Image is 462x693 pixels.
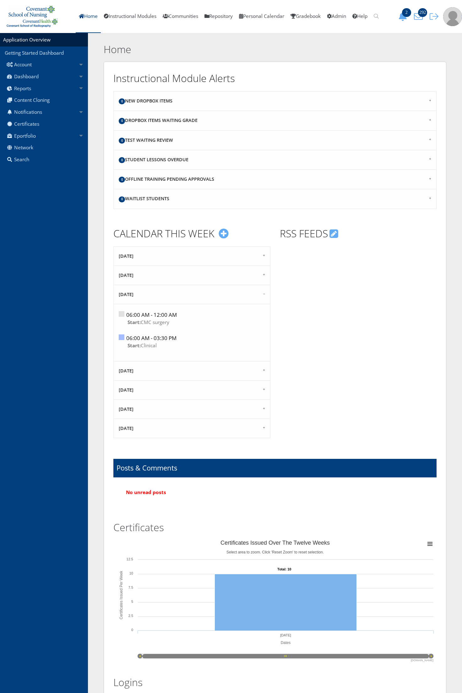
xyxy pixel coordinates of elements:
[280,227,437,241] h2: RSS FEEDS
[219,228,229,239] i: Create Event
[131,600,133,603] text: 5
[125,319,169,326] a: Start:CMC surgery
[126,333,186,342] div: 06:00 AM - 03:30 PM
[220,540,330,546] tspan: Certificates Issued Over The Twelve Weeks
[119,177,125,183] span: 0
[113,71,437,85] h2: Instructional Module Alerts
[412,12,427,21] button: 292
[119,425,265,432] h4: [DATE]
[125,342,157,349] a: Start:Clinical
[119,196,125,202] span: 0
[119,272,265,278] h4: [DATE]
[119,157,125,163] span: 0
[128,614,133,618] text: 2.5
[113,520,437,535] h2: Certificates
[402,8,411,17] span: 2
[396,13,412,19] a: 2
[119,98,125,104] span: 0
[119,117,431,124] h4: Dropbox Items Waiting Grade
[3,36,51,43] a: Application Overview
[119,195,431,202] h4: Waitlist Students
[281,640,291,645] text: Dates
[129,571,133,575] text: 10
[119,570,123,619] tspan: Certificates Issued Per Week
[119,406,265,412] h4: [DATE]
[119,137,431,144] h4: Test Waiting Review
[128,319,141,326] b: Start:
[104,42,372,57] h2: Home
[396,12,412,21] button: 2
[411,659,433,662] text: [DOMAIN_NAME]
[443,7,462,26] img: user-profile-default-picture.png
[277,567,285,571] tspan: Total
[119,138,125,144] span: 0
[412,13,427,19] a: 292
[127,557,133,561] text: 12.5
[119,118,125,124] span: 0
[119,387,265,393] h4: [DATE]
[113,227,270,241] h2: CALENDAR THIS WEEK
[126,309,186,319] div: 06:00 AM - 12:00 AM
[119,157,431,163] h4: Student Lessons Overdue
[128,342,141,349] b: Start:
[226,550,324,554] tspan: Select area to zoom. Click 'Reset Zoom' to reset selection.
[285,567,291,571] tspan: : 10
[280,633,291,637] text: [DATE]
[117,463,177,473] h1: Posts & Comments
[119,253,265,259] h4: [DATE]
[119,98,431,104] h4: New Dropbox Items
[128,586,133,589] text: 7.5
[119,291,265,298] h4: [DATE]
[120,482,437,503] div: No unread posts
[418,8,427,17] span: 292
[131,628,133,632] text: 0
[113,675,437,690] h2: Logins
[119,368,265,374] h4: [DATE]
[119,176,431,183] h4: Offline Training Pending Approvals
